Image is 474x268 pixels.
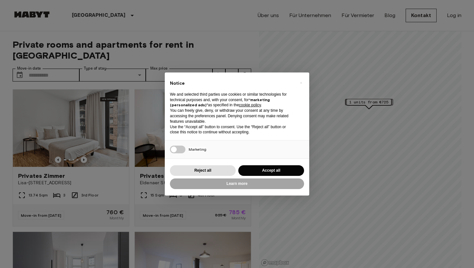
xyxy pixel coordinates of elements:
[189,147,206,152] span: Marketing
[170,165,236,176] button: Reject all
[239,103,261,107] a: cookie policy
[170,108,294,124] p: You can freely give, deny, or withdraw your consent at any time by accessing the preferences pane...
[300,79,302,87] span: ×
[170,92,294,108] p: We and selected third parties use cookies or similar technologies for technical purposes and, wit...
[170,97,270,108] strong: “marketing (personalized ads)”
[296,78,306,88] button: Close this notice
[170,80,294,87] h2: Notice
[170,178,304,189] button: Learn more
[238,165,304,176] button: Accept all
[170,124,294,135] p: Use the “Accept all” button to consent. Use the “Reject all” button or close this notice to conti...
